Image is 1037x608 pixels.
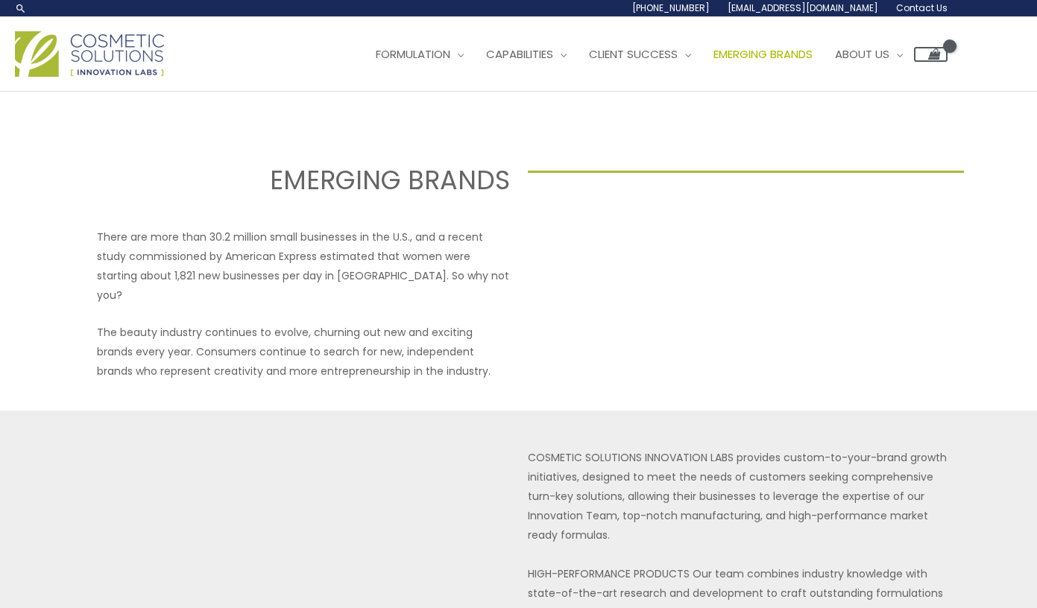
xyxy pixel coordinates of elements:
[896,1,948,14] span: Contact Us
[353,32,948,77] nav: Site Navigation
[702,32,824,77] a: Emerging Brands
[486,46,553,62] span: Capabilities
[15,31,164,77] img: Cosmetic Solutions Logo
[632,1,710,14] span: [PHONE_NUMBER]
[15,2,27,14] a: Search icon link
[475,32,578,77] a: Capabilities
[73,163,509,197] h2: EMERGING BRANDS
[589,46,678,62] span: Client Success
[365,32,475,77] a: Formulation
[578,32,702,77] a: Client Success
[824,32,914,77] a: About Us
[713,46,813,62] span: Emerging Brands
[835,46,889,62] span: About Us
[97,323,509,381] p: The beauty industry continues to evolve, churning out new and exciting brands every year. Consume...
[914,47,948,62] a: View Shopping Cart, empty
[97,227,509,305] p: There are more than 30.2 million small businesses in the U.S., and a recent study commissioned by...
[376,46,450,62] span: Formulation
[728,1,878,14] span: [EMAIL_ADDRESS][DOMAIN_NAME]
